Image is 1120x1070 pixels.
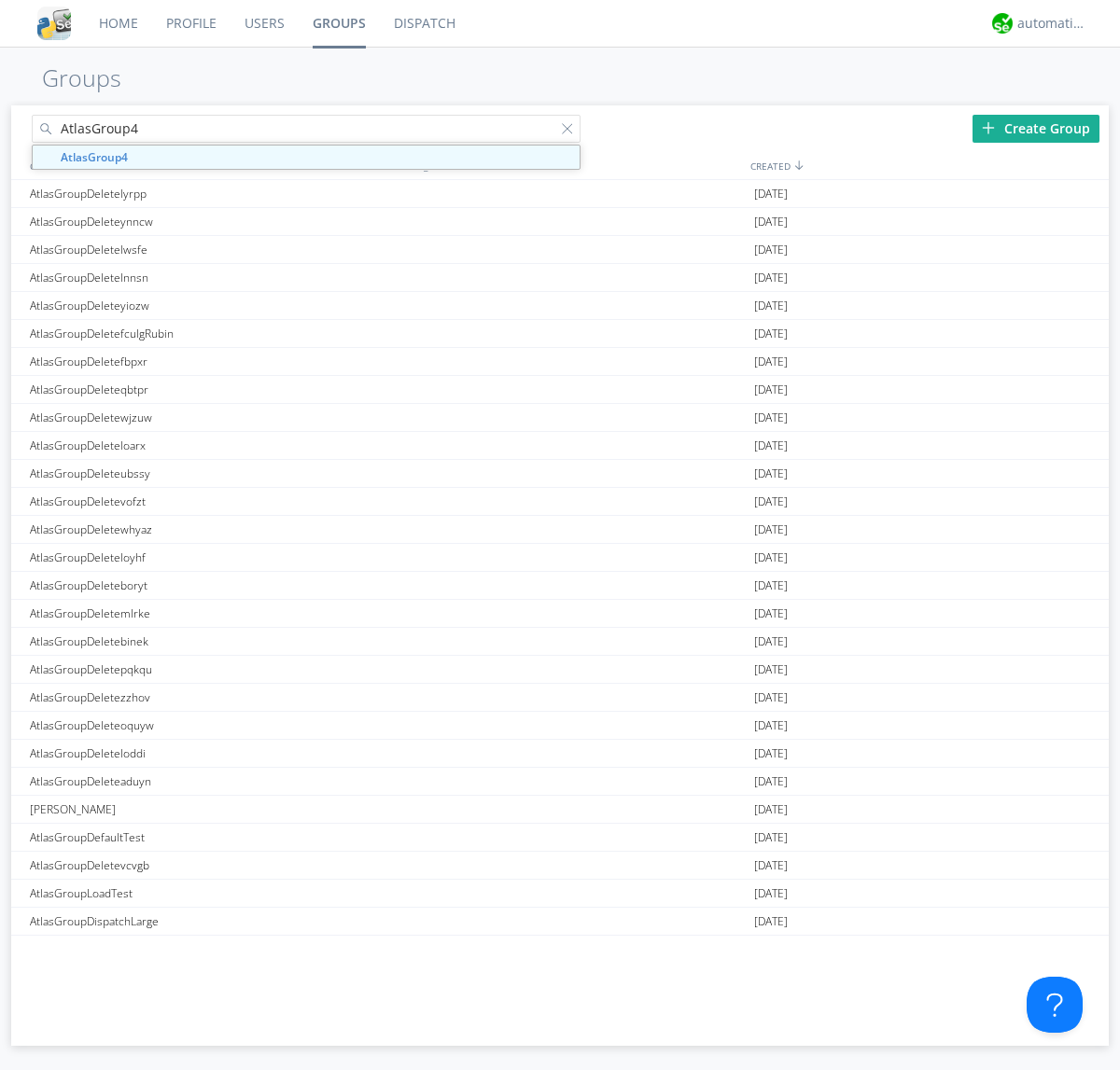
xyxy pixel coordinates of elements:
a: AtlasGroupDeleteaduyn[DATE] [11,768,1109,796]
a: [PERSON_NAME][DATE] [11,796,1109,824]
span: [DATE] [754,516,788,544]
span: [DATE] [754,656,788,684]
div: AtlasGroupDeletebinek [25,628,385,655]
a: AtlasGroupDeletepqkqu[DATE] [11,656,1109,684]
iframe: Toggle Customer Support [1027,977,1083,1033]
a: AtlasGroupDeletewhyaz[DATE] [11,516,1109,544]
a: AtlasGroupDeleteynncw[DATE] [11,208,1109,236]
div: AtlasGroupDeletelnnsn [25,264,385,291]
div: AtlasGroupDeletelyrpp [25,180,385,207]
div: AtlasGroupDeletezzhov [25,684,385,711]
a: AtlasGroupDeleteubssy[DATE] [11,460,1109,488]
a: AtlasGroupDeleteloarx[DATE] [11,432,1109,460]
div: AtlasGroupDeletemlrke [25,600,385,627]
div: AtlasGroupDeleteoquyw [25,712,385,739]
span: [DATE] [754,908,788,936]
span: [DATE] [754,264,788,292]
a: AtlasGroupDeletelnnsn[DATE] [11,264,1109,292]
a: AtlasGroupDeleteloddi[DATE] [11,740,1109,768]
img: plus.svg [982,121,995,134]
a: AtlasGroupLoadTest[DATE] [11,880,1109,908]
img: cddb5a64eb264b2086981ab96f4c1ba7 [37,7,71,40]
span: [DATE] [754,180,788,208]
div: AtlasGroupDeletewjzuw [25,404,385,431]
span: [DATE] [754,460,788,488]
span: [DATE] [754,936,788,964]
span: [DATE] [754,852,788,880]
a: AtlasGroupDeleteyiozw[DATE] [11,292,1109,320]
div: AtlasGroupDeleteynncw [25,208,385,235]
a: AtlasGroupDispatchLarge[DATE] [11,908,1109,936]
a: AtlasGroupDMOnly[DATE] [11,936,1109,964]
div: AtlasGroupDeleteloddi [25,740,385,767]
span: [DATE] [754,488,788,516]
span: [DATE] [754,292,788,320]
a: AtlasGroupDeletezzhov[DATE] [11,684,1109,712]
div: AtlasGroupDefaultTest [25,824,385,851]
div: Create Group [973,115,1099,143]
div: AtlasGroupDeletewhyaz [25,516,385,543]
div: AtlasGroupDeleteloyhf [25,544,385,571]
a: AtlasGroupDeletevofzt[DATE] [11,488,1109,516]
a: AtlasGroupDeletefbpxr[DATE] [11,348,1109,376]
a: AtlasGroupDeletebinek[DATE] [11,628,1109,656]
div: AtlasGroupDeleteyiozw [25,292,385,319]
div: automation+atlas [1017,14,1087,33]
span: [DATE] [754,796,788,824]
a: AtlasGroupDeleteloyhf[DATE] [11,544,1109,572]
span: [DATE] [754,628,788,656]
span: [DATE] [754,236,788,264]
span: [DATE] [754,572,788,600]
span: [DATE] [754,880,788,908]
div: GROUPS [25,152,380,179]
span: [DATE] [754,432,788,460]
span: [DATE] [754,376,788,404]
strong: AtlasGroup4 [61,149,128,165]
span: [DATE] [754,404,788,432]
span: [DATE] [754,600,788,628]
div: AtlasGroupDeleteubssy [25,460,385,487]
span: [DATE] [754,208,788,236]
div: AtlasGroupDeleteaduyn [25,768,385,795]
div: CREATED [746,152,1109,179]
span: [DATE] [754,712,788,740]
a: AtlasGroupDeletevcvgb[DATE] [11,852,1109,880]
a: AtlasGroupDefaultTest[DATE] [11,824,1109,852]
span: [DATE] [754,740,788,768]
a: AtlasGroupDeleteqbtpr[DATE] [11,376,1109,404]
a: AtlasGroupDeletefculgRubin[DATE] [11,320,1109,348]
a: AtlasGroupDeletelyrpp[DATE] [11,180,1109,208]
span: [DATE] [754,348,788,376]
span: [DATE] [754,320,788,348]
div: [PERSON_NAME] [25,796,385,823]
div: AtlasGroupDMOnly [25,936,385,963]
div: AtlasGroupLoadTest [25,880,385,907]
span: [DATE] [754,824,788,852]
div: AtlasGroupDeletevcvgb [25,852,385,879]
img: d2d01cd9b4174d08988066c6d424eccd [992,13,1013,34]
div: AtlasGroupDeletefbpxr [25,348,385,375]
div: AtlasGroupDispatchLarge [25,908,385,935]
div: AtlasGroupDeleteloarx [25,432,385,459]
div: AtlasGroupDeletepqkqu [25,656,385,683]
div: AtlasGroupDeletefculgRubin [25,320,385,347]
input: Search groups [32,115,581,143]
div: AtlasGroupDeleteqbtpr [25,376,385,403]
div: AtlasGroupDeletevofzt [25,488,385,515]
a: AtlasGroupDeletelwsfe[DATE] [11,236,1109,264]
a: AtlasGroupDeletemlrke[DATE] [11,600,1109,628]
span: [DATE] [754,684,788,712]
div: AtlasGroupDeleteboryt [25,572,385,599]
div: AtlasGroupDeletelwsfe [25,236,385,263]
a: AtlasGroupDeletewjzuw[DATE] [11,404,1109,432]
a: AtlasGroupDeleteoquyw[DATE] [11,712,1109,740]
span: [DATE] [754,768,788,796]
a: AtlasGroupDeleteboryt[DATE] [11,572,1109,600]
span: [DATE] [754,544,788,572]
